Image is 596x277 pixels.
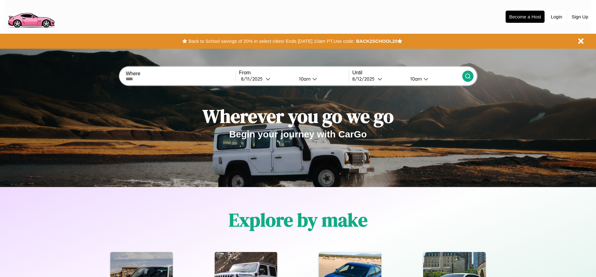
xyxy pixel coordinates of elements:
button: Login [548,11,565,22]
div: 8 / 11 / 2025 [241,76,266,82]
label: Until [352,70,462,76]
div: 10am [296,76,312,82]
button: 10am [294,76,349,82]
div: 8 / 12 / 2025 [352,76,377,82]
div: 10am [407,76,424,82]
button: Back to School savings of 20% in select cities! Ends [DATE] 10am PT.Use code: [187,37,356,46]
button: 10am [405,76,462,82]
button: Become a Host [506,11,545,23]
button: 8/11/2025 [239,76,294,82]
b: BACK2SCHOOL20 [356,38,397,44]
label: Where [126,71,235,77]
h1: Explore by make [229,207,368,233]
img: logo [5,3,57,29]
button: Sign Up [569,11,591,22]
label: From [239,70,349,76]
